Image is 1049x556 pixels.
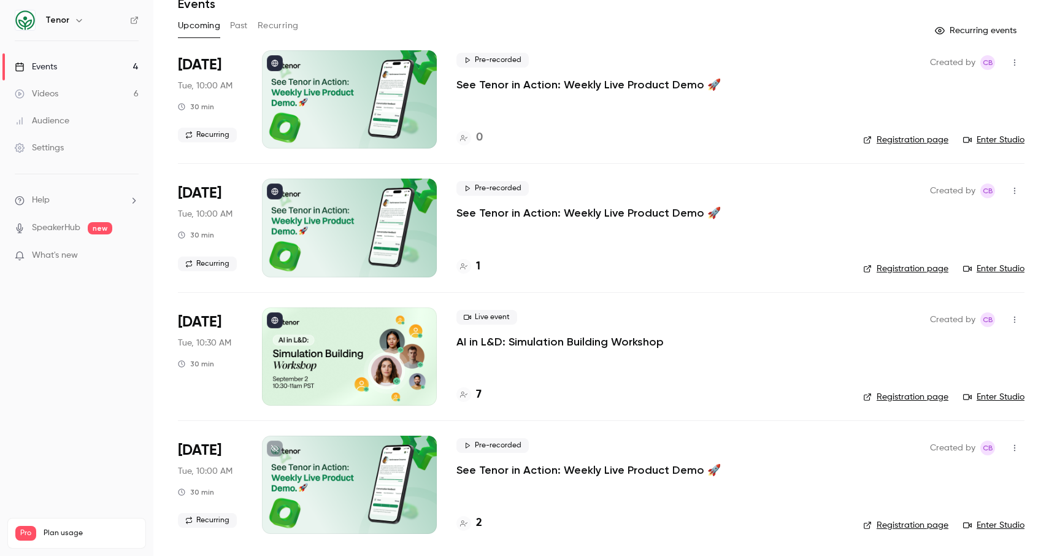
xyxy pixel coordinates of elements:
[963,134,1024,146] a: Enter Studio
[178,359,214,369] div: 30 min
[863,263,948,275] a: Registration page
[178,208,232,220] span: Tue, 10:00 AM
[456,77,721,92] a: See Tenor in Action: Weekly Live Product Demo 🚀
[456,387,482,403] a: 7
[456,310,517,325] span: Live event
[15,61,57,73] div: Events
[863,519,948,531] a: Registration page
[32,222,80,234] a: SpeakerHub
[230,16,248,36] button: Past
[983,312,993,327] span: CB
[476,515,482,531] h4: 2
[980,312,995,327] span: Chloe Beard
[178,80,232,92] span: Tue, 10:00 AM
[124,250,139,261] iframe: Noticeable Trigger
[178,102,214,112] div: 30 min
[963,263,1024,275] a: Enter Studio
[15,142,64,154] div: Settings
[963,519,1024,531] a: Enter Studio
[456,129,483,146] a: 0
[178,441,221,460] span: [DATE]
[32,249,78,262] span: What's new
[456,181,529,196] span: Pre-recorded
[456,206,721,220] a: See Tenor in Action: Weekly Live Product Demo 🚀
[178,436,242,534] div: Sep 9 Tue, 10:00 AM (America/Los Angeles)
[863,391,948,403] a: Registration page
[476,258,480,275] h4: 1
[929,21,1024,41] button: Recurring events
[980,441,995,455] span: Chloe Beard
[983,55,993,70] span: CB
[45,14,69,26] h6: Tenor
[456,258,480,275] a: 1
[456,515,482,531] a: 2
[15,526,36,541] span: Pro
[178,183,221,203] span: [DATE]
[258,16,299,36] button: Recurring
[930,312,975,327] span: Created by
[178,230,214,240] div: 30 min
[178,513,237,528] span: Recurring
[88,222,112,234] span: new
[863,134,948,146] a: Registration page
[178,55,221,75] span: [DATE]
[15,10,35,30] img: Tenor
[178,337,231,349] span: Tue, 10:30 AM
[983,183,993,198] span: CB
[476,129,483,146] h4: 0
[178,465,232,477] span: Tue, 10:00 AM
[930,55,975,70] span: Created by
[980,55,995,70] span: Chloe Beard
[980,183,995,198] span: Chloe Beard
[930,441,975,455] span: Created by
[456,463,721,477] a: See Tenor in Action: Weekly Live Product Demo 🚀
[456,438,529,453] span: Pre-recorded
[178,307,242,406] div: Sep 2 Tue, 10:30 AM (America/Los Angeles)
[476,387,482,403] h4: 7
[32,194,50,207] span: Help
[178,179,242,277] div: Aug 26 Tue, 10:00 AM (America/Los Angeles)
[15,88,58,100] div: Videos
[178,16,220,36] button: Upcoming
[930,183,975,198] span: Created by
[963,391,1024,403] a: Enter Studio
[456,53,529,68] span: Pre-recorded
[178,312,221,332] span: [DATE]
[178,50,242,149] div: Aug 19 Tue, 10:00 AM (America/Los Angeles)
[178,257,237,271] span: Recurring
[983,441,993,455] span: CB
[178,128,237,142] span: Recurring
[178,487,214,497] div: 30 min
[44,528,138,538] span: Plan usage
[456,334,664,349] a: AI in L&D: Simulation Building Workshop
[15,115,69,127] div: Audience
[15,194,139,207] li: help-dropdown-opener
